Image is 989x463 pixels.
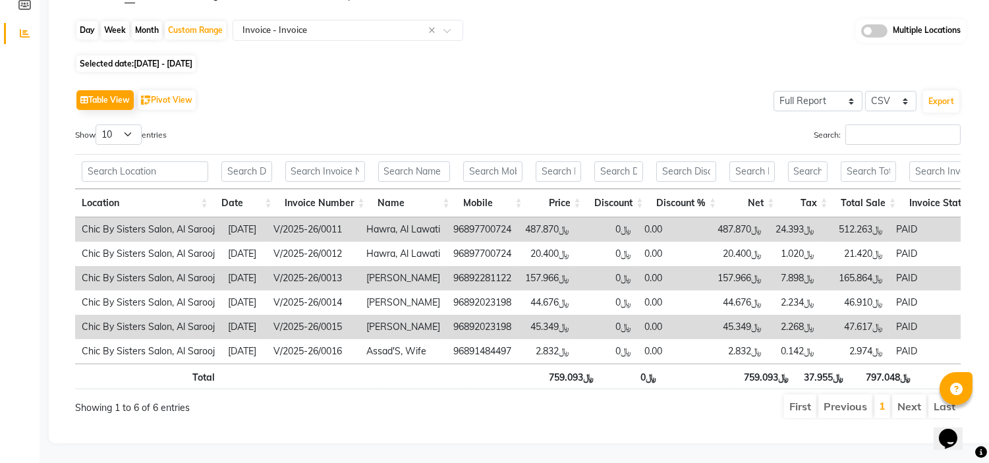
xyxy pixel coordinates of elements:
[710,339,768,364] td: ﷼2.832
[879,399,886,412] a: 1
[923,90,959,113] button: Export
[96,124,142,145] select: Showentries
[267,266,360,290] td: V/2025-26/0013
[447,217,518,242] td: 96897700724
[795,364,849,389] th: ﷼37.955
[267,217,360,242] td: V/2025-26/0011
[457,189,529,217] th: Mobile: activate to sort column ascending
[82,161,208,182] input: Search Location
[75,339,221,364] td: Chic By Sisters Salon, Al Sarooj
[75,124,167,145] label: Show entries
[360,217,447,242] td: Hawra, Al Lawati
[267,290,360,315] td: V/2025-26/0014
[638,242,710,266] td: 0.00
[650,189,723,217] th: Discount %: activate to sort column ascending
[893,24,961,38] span: Multiple Locations
[903,189,988,217] th: Invoice Status: activate to sort column ascending
[600,364,663,389] th: ﷼0
[768,242,821,266] td: ﷼1.020
[821,266,890,290] td: ﷼165.864
[518,266,576,290] td: ﷼157.966
[75,290,221,315] td: Chic By Sisters Salon, Al Sarooj
[75,266,221,290] td: Chic By Sisters Salon, Al Sarooj
[576,217,638,242] td: ﷼0
[576,315,638,339] td: ﷼0
[536,161,581,182] input: Search Price
[75,189,215,217] th: Location: activate to sort column ascending
[101,21,129,40] div: Week
[221,161,272,182] input: Search Date
[518,217,576,242] td: ﷼487.870
[768,290,821,315] td: ﷼2.234
[378,161,450,182] input: Search Name
[788,161,828,182] input: Search Tax
[656,161,716,182] input: Search Discount %
[890,242,975,266] td: PAID
[821,339,890,364] td: ﷼2.974
[821,315,890,339] td: ﷼47.617
[710,266,768,290] td: ﷼157.966
[75,364,221,389] th: Total
[710,290,768,315] td: ﷼44.676
[638,339,710,364] td: 0.00
[814,124,961,145] label: Search:
[447,290,518,315] td: 96892023198
[75,315,221,339] td: Chic By Sisters Salon, Al Sarooj
[279,189,372,217] th: Invoice Number: activate to sort column ascending
[360,266,447,290] td: [PERSON_NAME]
[76,90,134,110] button: Table View
[638,315,710,339] td: 0.00
[372,189,457,217] th: Name: activate to sort column ascending
[518,290,576,315] td: ﷼44.676
[768,266,821,290] td: ﷼7.898
[723,189,781,217] th: Net: activate to sort column ascending
[447,339,518,364] td: 96891484497
[267,242,360,266] td: V/2025-26/0012
[934,410,976,450] iframe: chat widget
[132,21,162,40] div: Month
[710,315,768,339] td: ﷼45.349
[285,161,365,182] input: Search Invoice Number
[447,242,518,266] td: 96897700724
[138,90,196,110] button: Pivot View
[75,242,221,266] td: Chic By Sisters Salon, Al Sarooj
[638,290,710,315] td: 0.00
[845,124,961,145] input: Search:
[518,242,576,266] td: ﷼20.400
[594,161,644,182] input: Search Discount
[221,315,267,339] td: [DATE]
[75,217,221,242] td: Chic By Sisters Salon, Al Sarooj
[75,393,433,415] div: Showing 1 to 6 of 6 entries
[76,55,196,72] span: Selected date:
[576,290,638,315] td: ﷼0
[221,339,267,364] td: [DATE]
[221,217,267,242] td: [DATE]
[710,217,768,242] td: ﷼487.870
[76,21,98,40] div: Day
[890,290,975,315] td: PAID
[134,59,192,68] span: [DATE] - [DATE]
[518,339,576,364] td: ﷼2.832
[360,290,447,315] td: [PERSON_NAME]
[447,266,518,290] td: 96892281122
[221,242,267,266] td: [DATE]
[447,315,518,339] td: 96892023198
[821,217,890,242] td: ﷼512.263
[821,242,890,266] td: ﷼21.420
[428,24,439,38] span: Clear all
[736,364,796,389] th: ﷼759.093
[768,315,821,339] td: ﷼2.268
[529,189,588,217] th: Price: activate to sort column ascending
[267,339,360,364] td: V/2025-26/0016
[638,266,710,290] td: 0.00
[576,339,638,364] td: ﷼0
[729,161,774,182] input: Search Net
[360,315,447,339] td: [PERSON_NAME]
[890,266,975,290] td: PAID
[588,189,650,217] th: Discount: activate to sort column ascending
[850,364,917,389] th: ﷼797.048
[909,161,982,182] input: Search Invoice Status
[890,315,975,339] td: PAID
[215,189,279,217] th: Date: activate to sort column ascending
[576,242,638,266] td: ﷼0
